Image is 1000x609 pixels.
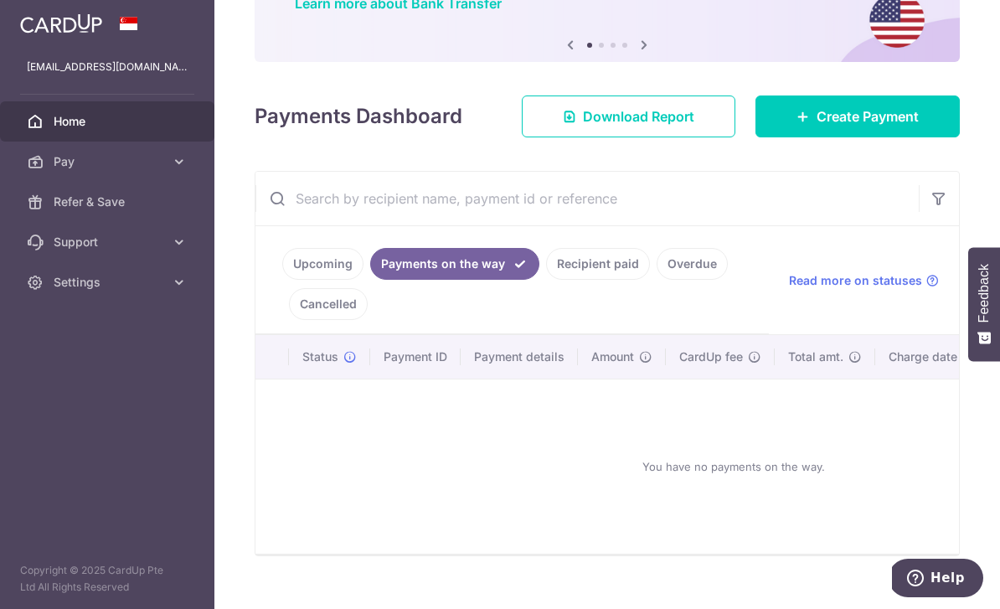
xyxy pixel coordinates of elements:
span: Refer & Save [54,194,164,210]
a: Read more on statuses [789,272,939,289]
img: CardUp [20,13,102,34]
span: Feedback [977,264,992,323]
a: Cancelled [289,288,368,320]
span: Charge date [889,348,957,365]
a: Upcoming [282,248,363,280]
p: [EMAIL_ADDRESS][DOMAIN_NAME] [27,59,188,75]
a: Overdue [657,248,728,280]
a: Payments on the way [370,248,539,280]
h4: Payments Dashboard [255,101,462,132]
button: Feedback - Show survey [968,247,1000,361]
span: Read more on statuses [789,272,922,289]
a: Download Report [522,95,735,137]
span: Amount [591,348,634,365]
iframe: Opens a widget where you can find more information [892,559,983,601]
span: Settings [54,274,164,291]
span: Home [54,113,164,130]
span: Pay [54,153,164,170]
span: Download Report [583,106,694,126]
input: Search by recipient name, payment id or reference [255,172,919,225]
th: Payment details [461,335,578,379]
a: Recipient paid [546,248,650,280]
span: Total amt. [788,348,843,365]
span: Support [54,234,164,250]
a: Create Payment [755,95,960,137]
span: CardUp fee [679,348,743,365]
th: Payment ID [370,335,461,379]
span: Status [302,348,338,365]
span: Create Payment [817,106,919,126]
